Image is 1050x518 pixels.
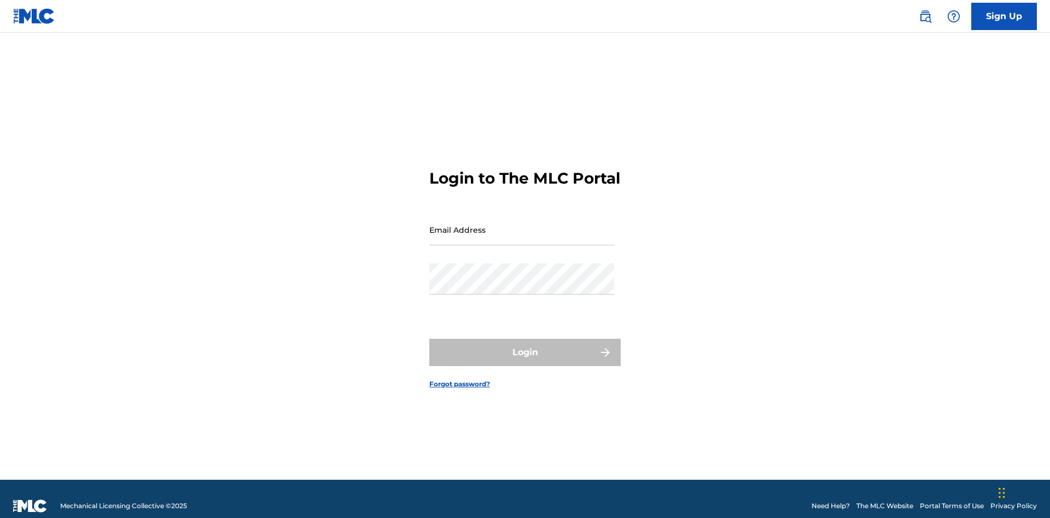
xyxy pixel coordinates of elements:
div: Drag [999,476,1005,509]
iframe: Chat Widget [995,466,1050,518]
span: Mechanical Licensing Collective © 2025 [60,501,187,511]
img: MLC Logo [13,8,55,24]
a: Public Search [914,5,936,27]
a: The MLC Website [856,501,913,511]
h3: Login to The MLC Portal [429,169,620,188]
div: Help [943,5,965,27]
a: Sign Up [971,3,1037,30]
a: Privacy Policy [990,501,1037,511]
a: Portal Terms of Use [920,501,984,511]
img: search [919,10,932,23]
img: logo [13,499,47,513]
a: Forgot password? [429,379,490,389]
a: Need Help? [812,501,850,511]
img: help [947,10,960,23]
